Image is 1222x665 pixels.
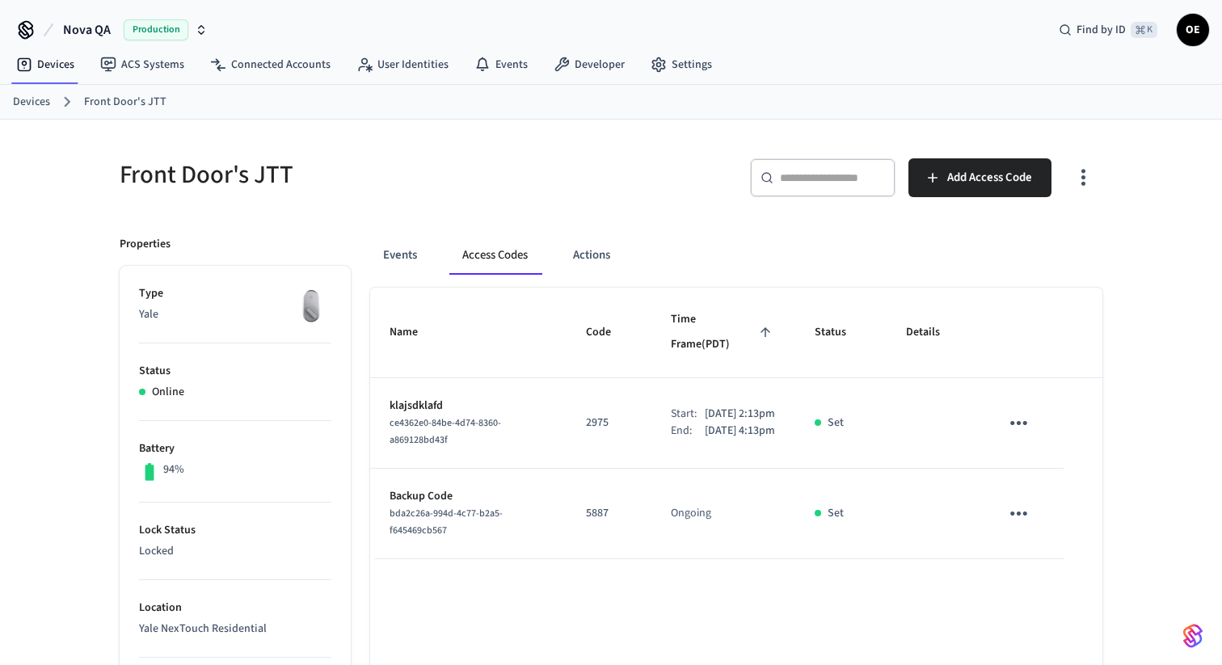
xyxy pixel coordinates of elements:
p: 5887 [586,505,632,522]
span: Status [815,320,867,345]
p: [DATE] 2:13pm [705,406,775,423]
a: Devices [3,50,87,79]
p: Status [139,363,331,380]
p: Yale NexTouch Residential [139,621,331,638]
p: Properties [120,236,171,253]
span: Details [906,320,961,345]
button: Actions [560,236,623,275]
p: Backup Code [390,488,547,505]
span: ce4362e0-84be-4d74-8360-a869128bd43f [390,416,501,447]
div: End: [671,423,705,440]
div: Find by ID⌘ K [1046,15,1170,44]
p: 94% [163,461,184,478]
h5: Front Door's JTT [120,158,601,192]
a: Settings [638,50,725,79]
a: Front Door's JTT [84,94,166,111]
span: Add Access Code [947,167,1032,188]
p: Type [139,285,331,302]
div: ant example [370,236,1102,275]
p: Yale [139,306,331,323]
td: Ongoing [651,469,794,559]
p: Locked [139,543,331,560]
button: Add Access Code [908,158,1051,197]
a: User Identities [343,50,461,79]
span: Nova QA [63,20,111,40]
button: Access Codes [449,236,541,275]
button: OE [1177,14,1209,46]
img: SeamLogoGradient.69752ec5.svg [1183,623,1203,649]
p: [DATE] 4:13pm [705,423,775,440]
p: Set [828,415,844,431]
table: sticky table [370,288,1102,559]
img: August Wifi Smart Lock 3rd Gen, Silver, Front [291,285,331,326]
span: Time Frame(PDT) [671,307,775,358]
span: Find by ID [1077,22,1126,38]
a: ACS Systems [87,50,197,79]
a: Events [461,50,541,79]
p: Set [828,505,844,522]
span: Production [124,19,188,40]
span: Name [390,320,439,345]
a: Devices [13,94,50,111]
a: Connected Accounts [197,50,343,79]
span: Code [586,320,632,345]
p: Lock Status [139,522,331,539]
span: OE [1178,15,1207,44]
p: 2975 [586,415,632,431]
a: Developer [541,50,638,79]
span: ⌘ K [1131,22,1157,38]
p: Battery [139,440,331,457]
p: klajsdklafd [390,398,547,415]
button: Events [370,236,430,275]
p: Location [139,600,331,617]
span: bda2c26a-994d-4c77-b2a5-f645469cb567 [390,507,503,537]
p: Online [152,384,184,401]
div: Start: [671,406,705,423]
